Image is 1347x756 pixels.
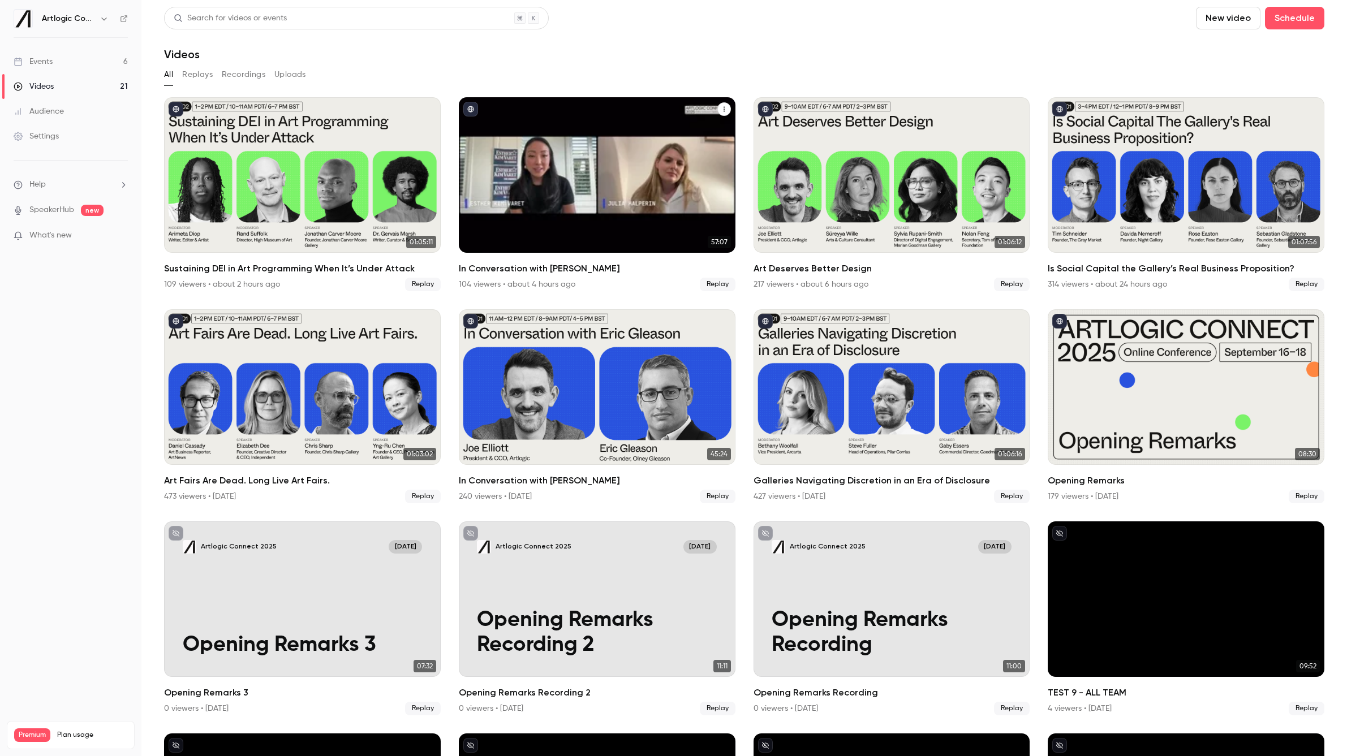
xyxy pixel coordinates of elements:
span: Plan usage [57,731,127,740]
span: [DATE] [389,540,422,554]
p: Opening Remarks 3 [183,633,422,658]
div: 0 viewers • [DATE] [164,703,229,714]
span: Replay [994,490,1030,503]
a: SpeakerHub [29,204,74,216]
div: 104 viewers • about 4 hours ago [459,279,575,290]
button: unpublished [1052,738,1067,753]
h2: Opening Remarks [1048,474,1324,487]
span: Premium [14,728,50,742]
h2: Opening Remarks Recording [754,686,1030,699]
h2: In Conversation with [PERSON_NAME] [459,262,735,275]
button: published [1052,314,1067,329]
span: 01:06:16 [995,448,1025,460]
span: Replay [1289,278,1324,291]
p: Artlogic Connect 2025 [790,542,866,551]
div: 4 viewers • [DATE] [1048,703,1112,714]
span: 01:07:56 [1288,236,1320,248]
h2: In Conversation with [PERSON_NAME] [459,474,735,487]
div: Videos [14,81,54,92]
li: TEST 9 - ALL TEAM [1048,521,1324,715]
button: Uploads [274,66,306,84]
li: Art Deserves Better Design [754,97,1030,291]
a: Opening Remarks 3Artlogic Connect 2025[DATE]Opening Remarks 307:32Opening Remarks 30 viewers • [D... [164,521,441,715]
li: Art Fairs Are Dead. Long Live Art Fairs. [164,309,441,503]
span: Replay [405,702,441,715]
button: Recordings [222,66,265,84]
span: What's new [29,230,72,241]
h2: Opening Remarks Recording 2 [459,686,735,699]
button: published [758,314,773,329]
p: Opening Remarks Recording 2 [477,608,716,658]
a: 01:07:56Is Social Capital the Gallery’s Real Business Proposition?314 viewers • about 24 hours ag... [1048,97,1324,291]
h2: Galleries Navigating Discretion in an Era of Disclosure [754,474,1030,487]
span: Replay [994,702,1030,715]
h2: Art Deserves Better Design [754,262,1030,275]
div: 314 viewers • about 24 hours ago [1048,279,1167,290]
span: 07:32 [414,660,436,672]
img: Artlogic Connect 2025 [14,10,32,28]
a: 01:03:02Art Fairs Are Dead. Long Live Art Fairs.473 viewers • [DATE]Replay [164,309,441,503]
a: Opening Remarks Recording 2Artlogic Connect 2025[DATE]Opening Remarks Recording 211:11Opening Rem... [459,521,735,715]
button: All [164,66,173,84]
span: 11:11 [713,660,731,672]
iframe: Noticeable Trigger [114,231,128,241]
a: 57:07In Conversation with [PERSON_NAME]104 viewers • about 4 hours agoReplay [459,97,735,291]
div: 179 viewers • [DATE] [1048,491,1118,502]
button: unpublished [463,526,478,541]
li: Opening Remarks [1048,309,1324,503]
div: 0 viewers • [DATE] [459,703,523,714]
li: In Conversation with Esther Kim Varet [459,97,735,291]
span: Replay [1289,490,1324,503]
button: published [1052,102,1067,116]
img: Opening Remarks 3 [183,540,196,554]
img: Opening Remarks Recording 2 [477,540,490,554]
li: Opening Remarks 3 [164,521,441,715]
div: Audience [14,106,64,117]
button: unpublished [463,738,478,753]
span: Replay [1289,702,1324,715]
h1: Videos [164,47,200,61]
h2: TEST 9 - ALL TEAM [1048,686,1324,699]
button: unpublished [1052,526,1067,541]
span: 57:07 [708,236,731,248]
button: unpublished [169,738,183,753]
h2: Sustaining DEI in Art Programming When It’s Under Attack [164,262,441,275]
div: 109 viewers • about 2 hours ago [164,279,280,290]
span: 09:52 [1296,660,1320,672]
button: published [463,102,478,116]
p: Artlogic Connect 2025 [201,542,277,551]
span: Replay [700,490,735,503]
span: [DATE] [978,540,1012,554]
span: Replay [700,278,735,291]
div: 0 viewers • [DATE] [754,703,818,714]
section: Videos [164,7,1324,749]
span: Replay [405,490,441,503]
a: 01:06:16Galleries Navigating Discretion in an Era of Disclosure427 viewers • [DATE]Replay [754,309,1030,503]
h2: Opening Remarks 3 [164,686,441,699]
a: 45:24In Conversation with [PERSON_NAME]240 viewers • [DATE]Replay [459,309,735,503]
li: Opening Remarks Recording [754,521,1030,715]
span: 11:00 [1003,660,1025,672]
a: 08:30Opening Remarks179 viewers • [DATE]Replay [1048,309,1324,503]
button: unpublished [169,526,183,541]
button: published [169,102,183,116]
span: 01:06:12 [995,236,1025,248]
li: In Conversation with Eric Gleason [459,309,735,503]
span: 01:05:11 [406,236,436,248]
span: 45:24 [707,448,731,460]
h2: Art Fairs Are Dead. Long Live Art Fairs. [164,474,441,487]
h2: Is Social Capital the Gallery’s Real Business Proposition? [1048,262,1324,275]
div: Events [14,56,53,67]
span: Help [29,179,46,191]
h6: Artlogic Connect 2025 [42,13,95,24]
li: Opening Remarks Recording 2 [459,521,735,715]
li: Is Social Capital the Gallery’s Real Business Proposition? [1048,97,1324,291]
span: 08:30 [1295,448,1320,460]
span: Replay [994,278,1030,291]
div: 217 viewers • about 6 hours ago [754,279,868,290]
div: 427 viewers • [DATE] [754,491,825,502]
img: Opening Remarks Recording [772,540,785,554]
span: 01:03:02 [403,448,436,460]
p: Artlogic Connect 2025 [496,542,571,551]
button: Schedule [1265,7,1324,29]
